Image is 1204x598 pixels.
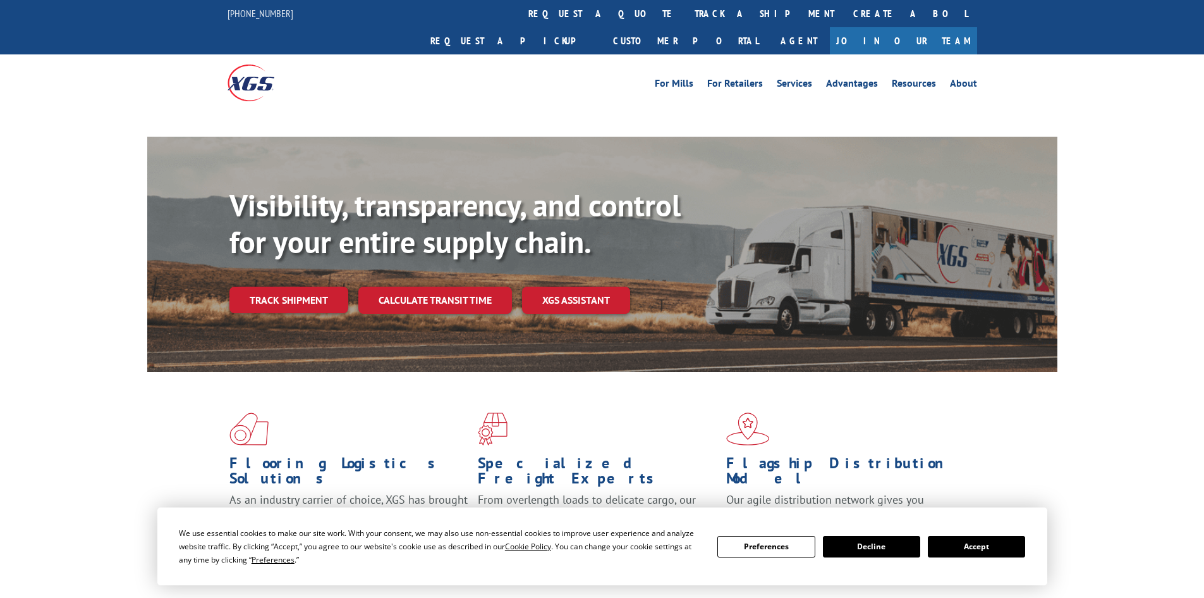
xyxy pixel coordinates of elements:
h1: Flagship Distribution Model [726,456,965,492]
button: Preferences [717,536,815,558]
h1: Specialized Freight Experts [478,456,717,492]
img: xgs-icon-flagship-distribution-model-red [726,413,770,445]
b: Visibility, transparency, and control for your entire supply chain. [229,185,681,261]
img: xgs-icon-focused-on-flooring-red [478,413,508,445]
a: XGS ASSISTANT [522,287,630,314]
img: xgs-icon-total-supply-chain-intelligence-red [229,413,269,445]
h1: Flooring Logistics Solutions [229,456,468,492]
a: Customer Portal [604,27,768,54]
a: Advantages [826,78,878,92]
a: About [950,78,977,92]
button: Decline [823,536,920,558]
a: For Retailers [707,78,763,92]
span: Our agile distribution network gives you nationwide inventory management on demand. [726,492,959,522]
div: Cookie Consent Prompt [157,508,1047,585]
a: Resources [892,78,936,92]
a: Services [777,78,812,92]
a: [PHONE_NUMBER] [228,7,293,20]
a: Agent [768,27,830,54]
span: Preferences [252,554,295,565]
a: Track shipment [229,287,348,313]
a: Calculate transit time [358,287,512,314]
div: We use essential cookies to make our site work. With your consent, we may also use non-essential ... [179,526,702,566]
span: As an industry carrier of choice, XGS has brought innovation and dedication to flooring logistics... [229,492,468,537]
p: From overlength loads to delicate cargo, our experienced staff knows the best way to move your fr... [478,492,717,549]
button: Accept [928,536,1025,558]
a: For Mills [655,78,693,92]
span: Cookie Policy [505,541,551,552]
a: Join Our Team [830,27,977,54]
a: Request a pickup [421,27,604,54]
